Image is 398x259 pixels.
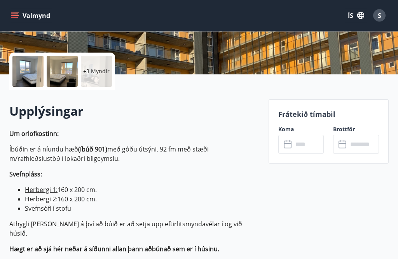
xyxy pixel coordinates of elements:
li: 160 x 200 cm. [25,185,259,195]
h2: Upplýsingar [9,103,259,120]
ins: Herbergi 2: [25,195,58,204]
button: S [370,6,389,25]
span: S [378,11,381,20]
strong: Hægt er að sjá hér neðar á síðunni allan þann aðbúnað sem er í húsinu. [9,245,219,254]
label: Koma [278,126,324,134]
p: Athygli [PERSON_NAME] á því að búið er að setja upp eftirlitsmyndavélar í og við húsið. [9,220,259,238]
strong: Svefnpláss: [9,170,42,179]
button: ÍS [344,9,368,23]
button: menu [9,9,53,23]
strong: Um orlofkostinn: [9,130,59,138]
p: Íbúðin er á níundu hæð með góðu útsýni, 92 fm með stæði m/rafhleðslustöð í lokaðri bílgeymslu. [9,145,259,164]
p: +3 Myndir [83,68,110,76]
label: Brottför [333,126,379,134]
strong: (íbúð 901) [78,145,107,154]
li: Svefnsófi í stofu [25,204,259,213]
ins: Herbergi 1: [25,186,58,194]
li: 160 x 200 cm. [25,195,259,204]
p: Frátekið tímabil [278,109,379,120]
